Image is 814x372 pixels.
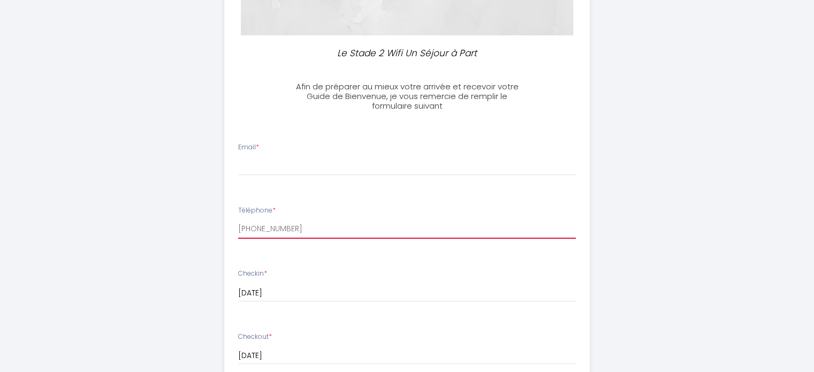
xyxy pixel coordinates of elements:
[288,82,526,111] h3: Afin de préparer au mieux votre arrivée et recevoir votre Guide de Bienvenue, je vous remercie de...
[238,332,272,342] label: Checkout
[238,206,276,216] label: Téléphone
[238,269,267,279] label: Checkin
[238,142,259,153] label: Email
[293,46,522,60] p: Le Stade 2 Wifi Un Séjour à Part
